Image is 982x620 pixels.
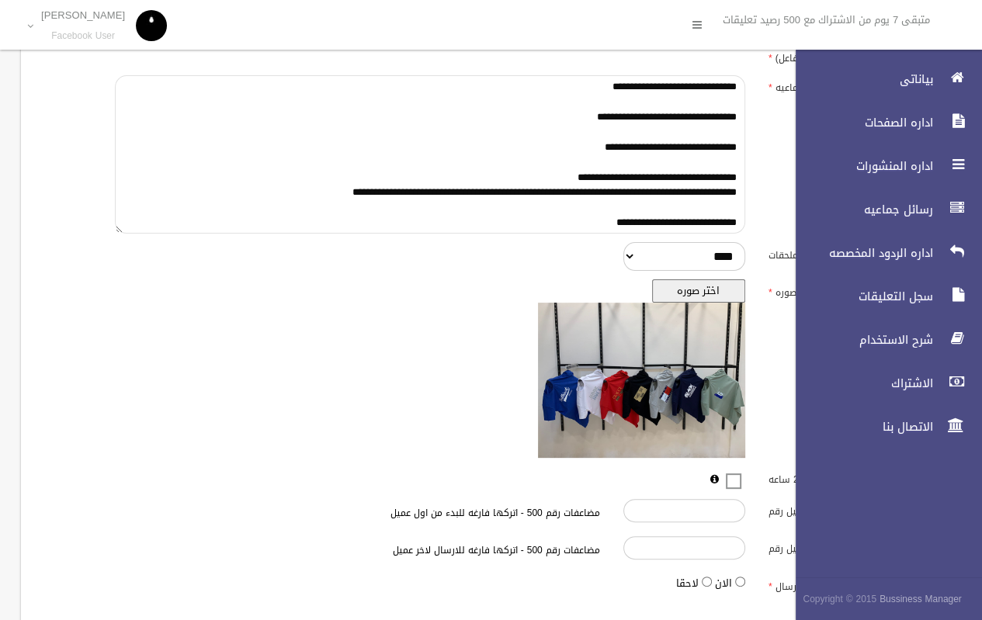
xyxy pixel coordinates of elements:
a: سجل التعليقات [782,279,982,313]
label: صوره [757,279,902,301]
span: اداره المنشورات [782,158,938,174]
button: اختر صوره [652,279,745,303]
label: ارسال ملحقات [757,242,902,264]
span: بياناتى [782,71,938,87]
strong: Bussiness Manager [880,591,962,608]
label: التوقف عند عميل رقم [757,536,902,558]
span: شرح الاستخدام [782,332,938,348]
img: معاينه الصوره [538,303,745,458]
a: اداره الصفحات [782,106,982,140]
p: [PERSON_NAME] [41,9,125,21]
span: اداره الصفحات [782,115,938,130]
label: وقت الارسال [757,573,902,595]
span: اداره الردود المخصصه [782,245,938,261]
span: رسائل جماعيه [782,202,938,217]
a: الاتصال بنا [782,410,982,444]
a: رسائل جماعيه [782,192,982,227]
h6: مضاعفات رقم 500 - اتركها فارغه للارسال لاخر عميل [260,546,600,556]
label: البدء من عميل رقم [757,499,902,521]
a: بياناتى [782,62,982,96]
a: اداره المنشورات [782,149,982,183]
label: نص الرساله الجماعيه [757,75,902,97]
span: الاتصال بنا [782,419,938,435]
label: الان [715,574,732,593]
small: Facebook User [41,30,125,42]
span: سجل التعليقات [782,289,938,304]
label: لاحقا [676,574,699,593]
a: اداره الردود المخصصه [782,236,982,270]
a: شرح الاستخدام [782,323,982,357]
span: Copyright © 2015 [803,591,876,608]
a: الاشتراك [782,366,982,400]
label: المتفاعلين اخر 24 ساعه [757,466,902,488]
span: الاشتراك [782,376,938,391]
h6: مضاعفات رقم 500 - اتركها فارغه للبدء من اول عميل [260,508,600,518]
